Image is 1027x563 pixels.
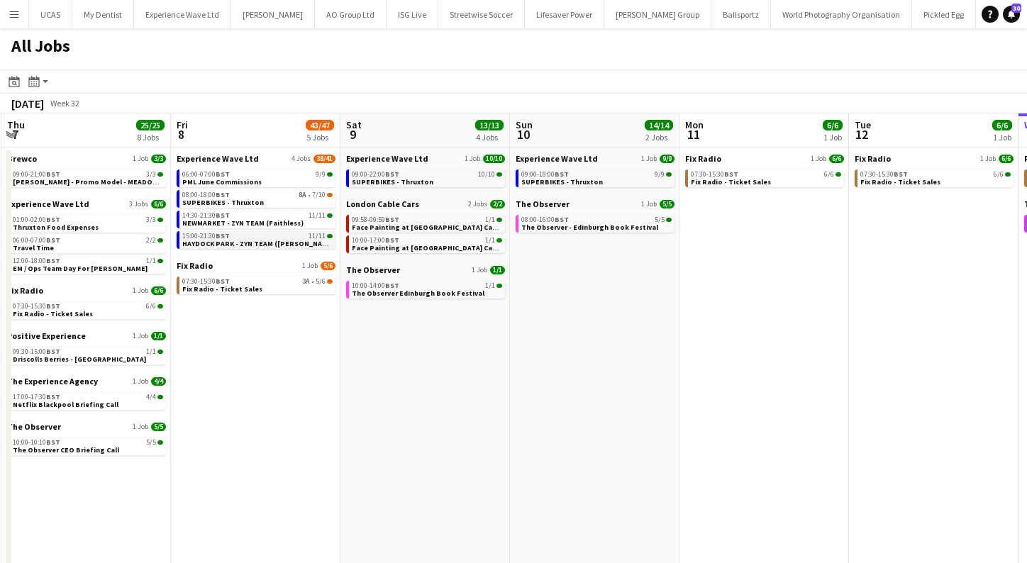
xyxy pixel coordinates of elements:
span: 1 Job [302,262,318,270]
span: BST [385,169,399,179]
span: 4/4 [151,377,166,386]
a: 12:00-18:00BST1/1EM / Ops Team Day For [PERSON_NAME] [13,256,163,272]
a: 07:30-15:30BST6/6Fix Radio - Ticket Sales [691,169,841,186]
span: 6/6 [824,171,834,178]
span: Sat [346,118,362,131]
span: SUPERBIKES - Thruxton [182,198,264,207]
span: BST [216,231,230,240]
span: 07:30-15:30 [182,278,230,285]
span: BST [46,215,60,224]
div: Experience Wave Ltd4 Jobs38/4106:00-07:00BST9/9PML June Commissions08:00-18:00BST8A•7/10SUPERBIKE... [177,153,335,260]
div: • [182,191,333,199]
span: The Observer [516,199,570,209]
div: The Experience Agency1 Job4/417:00-17:30BST4/4Netflix Blackpool Briefing Call [7,376,166,421]
span: The Observer [7,421,61,432]
span: London Cable Cars [346,199,419,209]
span: 38/41 [313,155,335,163]
span: 1/1 [146,257,156,264]
span: Brewco [7,153,37,164]
div: Fix Radio1 Job6/607:30-15:30BST6/6Fix Radio - Ticket Sales [685,153,844,190]
a: 09:58-09:59BST1/1Face Painting at [GEOGRAPHIC_DATA] Cable Cars [352,215,502,231]
span: 9/9 [655,171,665,178]
span: Thruxton Food Expenses [13,223,99,232]
span: 11 [683,126,704,143]
span: 1 Job [641,200,657,208]
a: 10:00-14:00BST1/1The Observer Edinburgh Book Festival [352,281,502,297]
a: 09:00-22:00BST10/10SUPERBIKES - Thruxton [352,169,502,186]
a: The Observer1 Job1/1 [346,264,505,275]
a: Fix Radio1 Job6/6 [7,285,166,296]
span: Experience Wave Ltd [346,153,428,164]
span: 14:30-21:30 [182,212,230,219]
span: 1 Job [465,155,480,163]
span: Fix Radio [177,260,213,271]
span: 09:30-15:00 [13,348,60,355]
div: Fix Radio1 Job5/607:30-15:30BST3A•5/6Fix Radio - Ticket Sales [177,260,335,297]
a: 01:00-02:00BST3/3Thruxton Food Expenses [13,215,163,231]
a: 07:30-15:30BST3A•5/6Fix Radio - Ticket Sales [182,277,333,293]
button: Pickled Egg [912,1,976,28]
button: AO Group Ltd [315,1,387,28]
span: 43/47 [306,120,334,130]
div: Experience Wave Ltd3 Jobs6/601:00-02:00BST3/3Thruxton Food Expenses06:00-07:00BST2/2Travel Time12... [7,199,166,285]
div: 1 Job [993,132,1011,143]
span: Face Painting at London Cable Cars [352,243,519,252]
span: Fix Radio - Ticket Sales [860,177,940,186]
span: 7 [5,126,25,143]
div: 8 Jobs [137,132,164,143]
span: 1/1 [490,266,505,274]
span: BST [724,169,738,179]
span: 1 Job [133,155,148,163]
a: 14:30-21:30BST11/11NEWMARKET - ZYN TEAM (Faithless) [182,211,333,227]
span: Fix Radio - Ticket Sales [182,284,262,294]
span: 3/3 [151,155,166,163]
span: BST [46,235,60,245]
a: London Cable Cars2 Jobs2/2 [346,199,505,209]
span: The Experience Agency [7,376,98,386]
span: 06:00-07:00 [182,171,230,178]
div: 2 Jobs [645,132,672,143]
a: 07:30-15:30BST6/6Fix Radio - Ticket Sales [860,169,1011,186]
span: 1/1 [485,237,495,244]
span: 5/6 [321,262,335,270]
span: BST [46,301,60,311]
a: Experience Wave Ltd3 Jobs6/6 [7,199,166,209]
span: 9/9 [327,172,333,177]
a: 09:00-18:00BST9/9SUPERBIKES - Thruxton [521,169,672,186]
span: BST [555,215,569,224]
span: 2/2 [490,200,505,208]
a: 09:30-15:00BST1/1Driscolls Berries - [GEOGRAPHIC_DATA] [13,347,163,363]
span: Experience Wave Ltd [7,199,89,209]
span: 11/11 [309,212,326,219]
span: 12:00-18:00 [13,257,60,264]
span: 1/1 [496,284,502,288]
span: 9/9 [316,171,326,178]
span: 1/1 [157,350,163,354]
div: Fix Radio1 Job6/607:30-15:30BST6/6Fix Radio - Ticket Sales [7,285,166,330]
span: Driscolls Berries - Bradford [13,355,146,364]
span: PML June Commissions [182,177,262,186]
span: 5/5 [146,439,156,446]
span: 1/1 [146,348,156,355]
div: The Observer1 Job5/510:00-10:10BST5/5The Observer CEO Briefing Call [7,421,166,458]
span: Fix Radio [685,153,721,164]
button: [PERSON_NAME] [231,1,315,28]
span: Tue [855,118,871,131]
span: 09:00-22:00 [352,171,399,178]
span: 9 [344,126,362,143]
span: 5/5 [655,216,665,223]
span: 11/11 [327,213,333,218]
span: 1/1 [157,259,163,263]
span: BST [46,437,60,447]
span: 6/6 [823,120,843,130]
span: 1/1 [151,332,166,340]
div: Brewco1 Job3/309:00-21:00BST3/3[PERSON_NAME] - Promo Model - MEADOWHALL [7,153,166,199]
span: 13/13 [475,120,504,130]
button: ISG Live [387,1,438,28]
span: 10/10 [496,172,502,177]
span: 6/6 [1005,172,1011,177]
a: Fix Radio1 Job5/6 [177,260,335,271]
span: BST [46,256,60,265]
span: 6/6 [829,155,844,163]
span: 3/3 [157,218,163,222]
